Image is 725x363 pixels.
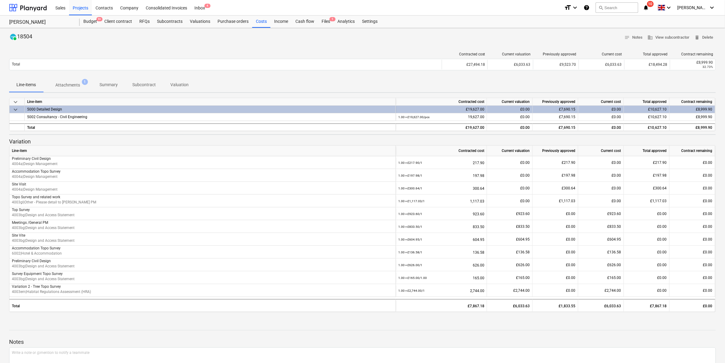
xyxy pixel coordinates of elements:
[624,169,670,182] div: £197.98
[533,299,578,312] div: £1,833.55
[536,52,577,56] div: Previously approved
[442,60,487,69] div: £27,494.18
[444,52,485,56] div: Contracted cost
[703,65,713,69] small: 32.73%
[709,4,716,11] i: keyboard_arrow_down
[578,106,624,113] div: £0.00
[695,35,700,40] span: delete
[487,259,533,271] div: £626.00
[533,207,578,220] div: £0.00
[578,246,624,259] div: £136.58
[12,220,393,225] p: Meetings /General PM
[398,259,484,272] div: 626.00
[627,52,668,56] div: Total approved
[647,1,654,7] span: 10
[9,338,716,346] p: Notes
[578,169,624,182] div: £0.00
[578,98,624,106] div: Current cost
[12,156,393,161] p: Preliminary Civil Design
[398,115,430,119] small: 1.00 × £19,627.00 / pcs
[12,207,393,213] p: Top Survey
[578,271,624,284] div: £165.00
[12,174,393,179] p: 4004a | Design Management
[170,82,189,88] p: Valuation
[12,195,393,200] p: Topo Survey and related work
[17,33,32,41] p: 18504
[398,161,422,164] small: 1.00 × £217.90 / 1
[624,98,670,106] div: Total approved
[533,146,578,156] div: Previously approved
[672,220,713,233] div: £0.00
[398,276,427,280] small: 1.00 × £165.00 / 1.00
[533,195,578,207] div: £1,117.03
[12,62,20,67] p: Total
[396,146,487,156] div: Contracted cost
[533,259,578,271] div: £0.00
[648,115,667,119] span: £10,627.10
[533,98,578,106] div: Previously approved
[334,16,358,28] div: Analytics
[252,16,270,28] div: Costs
[12,246,393,251] p: Accommodation Topo Survey
[186,16,214,28] a: Valuations
[82,79,88,85] span: 1
[624,123,670,131] div: £10,627.10
[672,169,713,182] div: £0.00
[533,284,578,297] div: £0.00
[16,82,36,88] p: Line-items
[670,106,715,113] div: £8,999.90
[487,106,533,113] div: £0.00
[645,33,692,42] button: View subcontractor
[25,98,396,106] div: Line-item
[12,284,393,289] p: Variation 2 - Tree Topo Survey
[270,16,292,28] div: Income
[9,19,72,26] div: [PERSON_NAME]
[490,52,531,56] div: Current valuation
[398,220,484,233] div: 833.50
[10,34,16,40] img: xero.svg
[672,113,713,121] div: £8,999.90
[214,16,252,28] div: Purchase orders
[12,187,393,192] p: 4004a | Design Management
[624,60,670,69] div: £18,494.28
[678,5,708,10] span: [PERSON_NAME]
[398,199,425,203] small: 1.00 × £1,117.03 / 1
[329,17,336,21] span: 1
[487,98,533,106] div: Current valuation
[292,16,318,28] div: Cash flow
[625,35,630,40] span: notes
[622,33,645,42] button: Notes
[12,251,393,256] p: 6002 | Hotel & Accommodation
[596,2,638,13] button: Search
[672,300,713,312] div: £0.00
[136,16,153,28] div: RFQs
[533,169,578,182] div: £197.98
[55,82,80,88] p: Attachments
[396,123,487,131] div: £19,627.00
[204,4,211,8] span: 4
[398,251,422,254] small: 1.00 × £136.58 / 1
[533,123,578,131] div: £7,690.15
[665,4,673,11] i: keyboard_arrow_down
[487,233,533,246] div: £604.95
[695,334,725,363] iframe: Chat Widget
[578,299,624,312] div: £6,033.63
[398,195,484,208] div: 1,117.03
[12,98,19,106] span: keyboard_arrow_down
[25,123,396,131] div: Total
[12,289,393,294] p: 4003em | Habitat Regulations Assessment (HRA)
[672,156,713,169] div: £0.00
[12,259,393,264] p: Preliminary Civil Design
[672,124,713,132] div: £8,999.90
[398,212,422,216] small: 1.00 × £923.60 / 1
[12,238,393,243] p: 4003bg | Design and Access Statement
[578,123,624,131] div: £0.00
[318,16,334,28] div: Files
[398,284,484,297] div: 2,744.00
[487,113,533,121] div: £0.00
[648,34,690,41] span: View subcontractor
[564,4,571,11] i: format_size
[487,284,533,297] div: £2,744.00
[624,220,670,233] div: £0.00
[12,169,393,174] p: Accommodation Topo Survey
